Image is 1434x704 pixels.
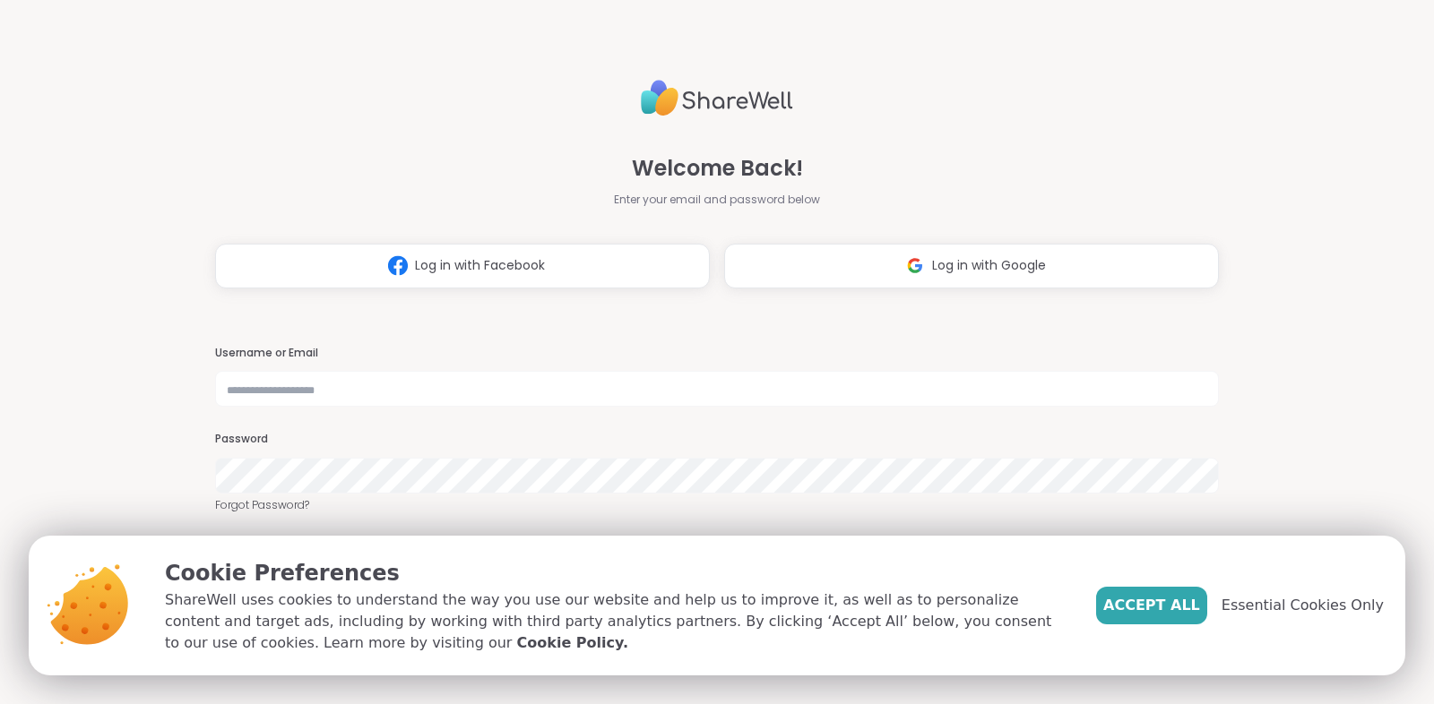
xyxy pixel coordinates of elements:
[898,249,932,282] img: ShareWell Logomark
[415,256,545,275] span: Log in with Facebook
[215,497,1219,513] a: Forgot Password?
[1096,587,1207,624] button: Accept All
[1103,595,1200,616] span: Accept All
[215,432,1219,447] h3: Password
[165,557,1067,589] p: Cookie Preferences
[932,256,1046,275] span: Log in with Google
[381,249,415,282] img: ShareWell Logomark
[215,244,710,288] button: Log in with Facebook
[614,192,820,208] span: Enter your email and password below
[724,244,1219,288] button: Log in with Google
[641,73,793,124] img: ShareWell Logo
[1222,595,1384,616] span: Essential Cookies Only
[517,632,628,654] a: Cookie Policy.
[165,589,1067,654] p: ShareWell uses cookies to understand the way you use our website and help us to improve it, as we...
[215,346,1219,361] h3: Username or Email
[632,152,803,185] span: Welcome Back!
